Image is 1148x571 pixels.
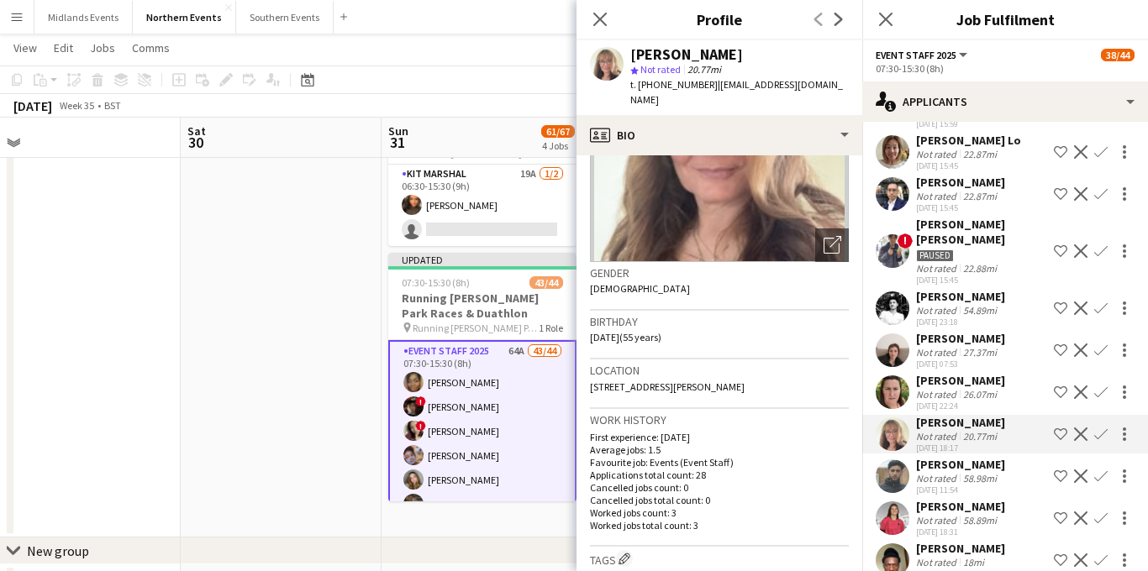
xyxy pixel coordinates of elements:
[960,472,1000,485] div: 58.98mi
[898,233,913,249] span: !
[47,37,80,59] a: Edit
[590,331,661,343] span: [DATE] (55 years)
[916,331,1005,346] div: [PERSON_NAME]
[916,175,1005,190] div: [PERSON_NAME]
[388,253,577,501] app-job-card: Updated07:30-15:30 (8h)43/44Running [PERSON_NAME] Park Races & Duathlon Running [PERSON_NAME] Par...
[416,396,426,406] span: !
[916,430,960,443] div: Not rated
[916,190,960,202] div: Not rated
[388,253,577,266] div: Updated
[590,314,849,329] h3: Birthday
[916,148,960,160] div: Not rated
[916,388,960,401] div: Not rated
[916,346,960,359] div: Not rated
[590,443,849,456] p: Average jobs: 1.5
[916,541,1005,556] div: [PERSON_NAME]
[590,380,745,393] span: [STREET_ADDRESS][PERSON_NAME]
[529,276,563,289] span: 43/44
[27,542,89,559] div: New group
[125,37,176,59] a: Comms
[960,148,1000,160] div: 22.87mi
[960,388,1000,401] div: 26.07mi
[590,469,849,481] p: Applications total count: 28
[684,63,724,76] span: 20.77mi
[960,556,987,568] div: 18mi
[34,1,133,34] button: Midlands Events
[590,550,849,568] h3: Tags
[640,63,681,76] span: Not rated
[630,78,843,106] span: | [EMAIL_ADDRESS][DOMAIN_NAME]
[630,47,743,62] div: [PERSON_NAME]
[133,1,236,34] button: Northern Events
[916,499,1005,514] div: [PERSON_NAME]
[388,91,577,246] app-job-card: 06:30-15:30 (9h)1/2RT Kit Assistant - Running [PERSON_NAME] Park Races & Duathlon Running [PERSON...
[386,133,408,152] span: 31
[1101,49,1135,61] span: 38/44
[862,81,1148,122] div: Applicants
[590,494,849,506] p: Cancelled jobs total count: 0
[413,322,539,334] span: Running [PERSON_NAME] Park Races & Duathlon
[185,133,206,152] span: 30
[916,359,1005,369] div: [DATE] 07:53
[916,401,1005,411] div: [DATE] 22:24
[236,1,334,34] button: Southern Events
[590,431,849,443] p: First experience: [DATE]
[541,125,575,138] span: 61/67
[876,62,1135,75] div: 07:30-15:30 (8h)
[916,275,1047,285] div: [DATE] 15:45
[416,421,426,431] span: !
[916,443,1005,453] div: [DATE] 18:17
[83,37,122,59] a: Jobs
[132,40,170,55] span: Comms
[960,430,1000,443] div: 20.77mi
[590,506,849,519] p: Worked jobs count: 3
[916,472,960,485] div: Not rated
[916,457,1005,472] div: [PERSON_NAME]
[13,40,37,55] span: View
[862,8,1148,30] h3: Job Fulfilment
[577,115,862,155] div: Bio
[13,97,52,114] div: [DATE]
[55,99,97,112] span: Week 35
[876,49,970,61] button: Event Staff 2025
[7,37,44,59] a: View
[916,415,1005,430] div: [PERSON_NAME]
[916,118,1047,129] div: [DATE] 15:59
[539,322,563,334] span: 1 Role
[916,514,960,526] div: Not rated
[630,78,718,91] span: t. [PHONE_NUMBER]
[960,346,1000,359] div: 27.37mi
[590,412,849,427] h3: Work history
[590,481,849,494] p: Cancelled jobs count: 0
[388,123,408,139] span: Sun
[960,190,1000,202] div: 22.87mi
[916,485,1005,495] div: [DATE] 11:54
[577,8,862,30] h3: Profile
[960,514,1000,526] div: 58.89mi
[916,373,1005,388] div: [PERSON_NAME]
[916,556,960,568] div: Not rated
[54,40,73,55] span: Edit
[815,228,849,262] div: Open photos pop-in
[960,262,1000,275] div: 22.88mi
[590,265,849,280] h3: Gender
[590,456,849,469] p: Favourite job: Events (Event Staff)
[542,139,574,152] div: 4 Jobs
[916,217,1047,247] div: [PERSON_NAME] [PERSON_NAME]
[590,282,690,295] span: [DEMOGRAPHIC_DATA]
[960,304,1000,317] div: 54.89mi
[590,519,849,532] p: Worked jobs total count: 3
[916,304,960,317] div: Not rated
[916,289,1005,304] div: [PERSON_NAME]
[388,291,577,321] h3: Running [PERSON_NAME] Park Races & Duathlon
[916,262,960,275] div: Not rated
[916,133,1021,148] div: [PERSON_NAME] Lo
[388,165,577,246] app-card-role: Kit Marshal19A1/206:30-15:30 (9h)[PERSON_NAME]
[90,40,115,55] span: Jobs
[916,249,954,262] div: Paused
[876,49,956,61] span: Event Staff 2025
[187,123,206,139] span: Sat
[104,99,121,112] div: BST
